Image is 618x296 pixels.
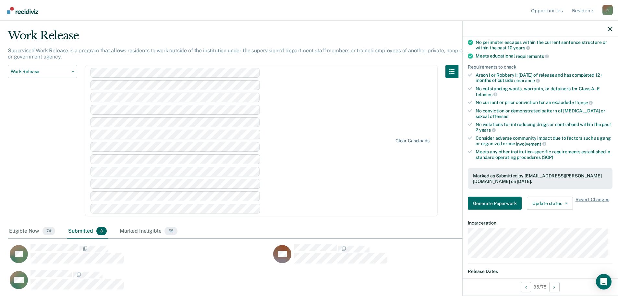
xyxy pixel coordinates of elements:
[7,7,38,14] img: Recidiviz
[576,197,609,210] span: Revert Changes
[479,127,496,133] span: years
[476,86,612,97] div: No outstanding wants, warrants, or detainers for Class A–E
[8,244,271,270] div: CaseloadOpportunityCell-217074
[549,282,560,292] button: Next Opportunity
[476,53,612,59] div: Meets educational
[476,72,612,83] div: Arson I or Robbery I: [DATE] of release and has completed 12+ months of outside
[476,122,612,133] div: No violations for introducing drugs or contraband within the past 2
[476,92,497,97] span: felonies
[67,224,108,238] div: Submitted
[11,69,69,74] span: Work Release
[490,113,508,119] span: offenses
[527,197,573,210] button: Update status
[473,173,607,184] div: Marked as Submitted by [EMAIL_ADDRESS][PERSON_NAME][DOMAIN_NAME] on [DATE].
[96,227,107,235] span: 3
[8,224,56,238] div: Eligible Now
[42,227,55,235] span: 74
[476,135,612,146] div: Consider adverse community impact due to factors such as gang or organized crime
[468,220,612,226] dt: Incarceration
[476,149,612,160] div: Meets any other institution-specific requirements established in standard operating procedures
[8,29,471,47] div: Work Release
[271,244,535,270] div: CaseloadOpportunityCell-1331394
[542,155,553,160] span: (SOP)
[476,100,612,106] div: No current or prior conviction for an excluded
[468,64,612,70] div: Requirements to check
[476,108,612,119] div: No conviction or demonstrated pattern of [MEDICAL_DATA] or sexual
[514,78,540,83] span: clearance
[463,278,618,295] div: 35 / 75
[476,39,612,50] div: No perimeter escapes within the current sentence structure or within the past 10
[164,227,177,235] span: 55
[118,224,179,238] div: Marked Ineligible
[513,45,530,50] span: years
[468,269,612,274] dt: Release Dates
[602,5,613,15] div: D
[521,282,531,292] button: Previous Opportunity
[602,5,613,15] button: Profile dropdown button
[516,141,546,146] span: involvement
[596,274,612,290] div: Open Intercom Messenger
[516,53,549,58] span: requirements
[468,197,522,210] button: Generate Paperwork
[8,47,469,60] p: Supervised Work Release is a program that allows residents to work outside of the institution und...
[395,138,430,144] div: Clear caseloads
[8,270,271,296] div: CaseloadOpportunityCell-345168
[572,100,593,105] span: offense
